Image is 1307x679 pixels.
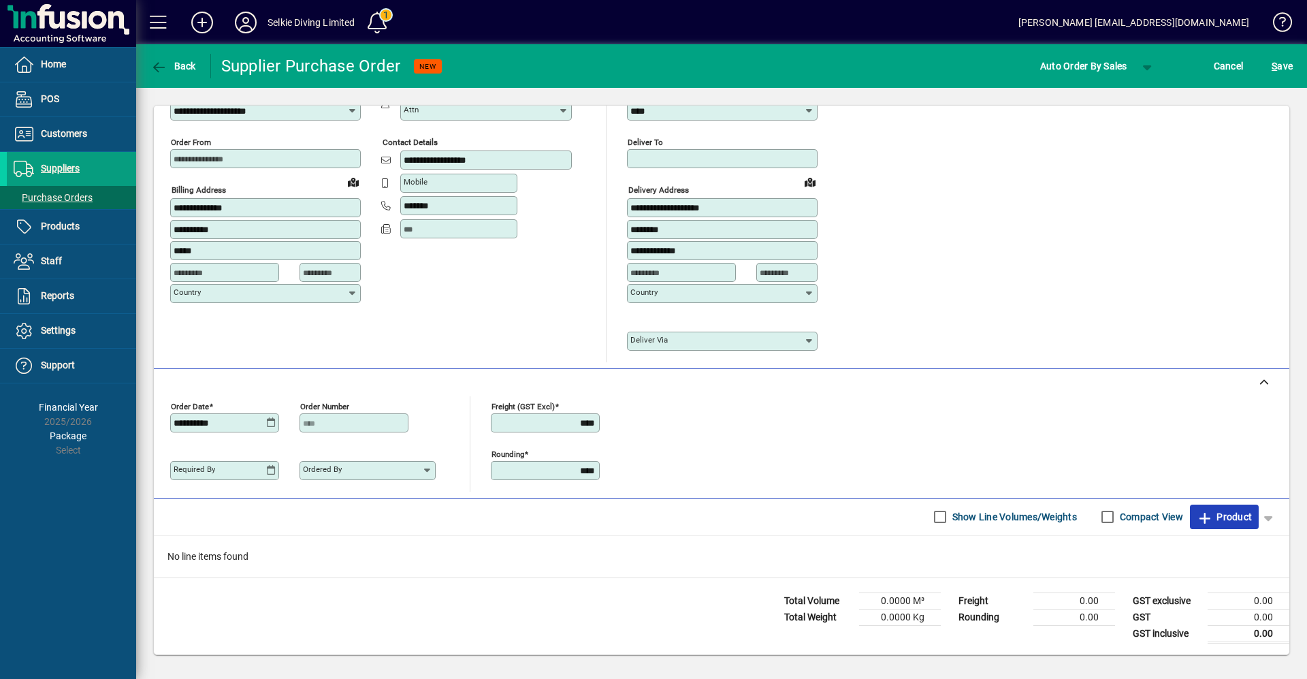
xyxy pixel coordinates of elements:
[7,244,136,279] a: Staff
[404,105,419,114] mat-label: Attn
[41,325,76,336] span: Settings
[1033,54,1134,78] button: Auto Order By Sales
[630,287,658,297] mat-label: Country
[14,192,93,203] span: Purchase Orders
[630,335,668,345] mat-label: Deliver via
[1040,55,1127,77] span: Auto Order By Sales
[7,117,136,151] a: Customers
[41,59,66,69] span: Home
[221,55,401,77] div: Supplier Purchase Order
[1208,625,1289,642] td: 0.00
[1117,510,1183,524] label: Compact View
[171,138,211,147] mat-label: Order from
[41,128,87,139] span: Customers
[7,349,136,383] a: Support
[7,186,136,209] a: Purchase Orders
[171,401,209,411] mat-label: Order date
[1268,54,1296,78] button: Save
[41,255,62,266] span: Staff
[1272,61,1277,72] span: S
[1190,505,1259,529] button: Product
[7,314,136,348] a: Settings
[1197,506,1252,528] span: Product
[41,360,75,370] span: Support
[154,536,1289,578] div: No line items found
[303,464,342,474] mat-label: Ordered by
[7,210,136,244] a: Products
[7,48,136,82] a: Home
[1126,593,1208,609] td: GST exclusive
[300,401,349,411] mat-label: Order number
[859,593,941,609] td: 0.0000 M³
[859,609,941,625] td: 0.0000 Kg
[491,449,524,458] mat-label: Rounding
[950,510,1077,524] label: Show Line Volumes/Weights
[777,593,859,609] td: Total Volume
[1214,55,1244,77] span: Cancel
[952,609,1033,625] td: Rounding
[1263,3,1290,47] a: Knowledge Base
[1272,55,1293,77] span: ave
[1208,609,1289,625] td: 0.00
[180,10,224,35] button: Add
[1033,593,1115,609] td: 0.00
[777,609,859,625] td: Total Weight
[224,10,268,35] button: Profile
[50,430,86,441] span: Package
[7,279,136,313] a: Reports
[419,62,436,71] span: NEW
[174,287,201,297] mat-label: Country
[41,163,80,174] span: Suppliers
[1126,625,1208,642] td: GST inclusive
[1126,609,1208,625] td: GST
[136,54,211,78] app-page-header-button: Back
[268,12,355,33] div: Selkie Diving Limited
[1018,12,1249,33] div: [PERSON_NAME] [EMAIL_ADDRESS][DOMAIN_NAME]
[1210,54,1247,78] button: Cancel
[39,402,98,413] span: Financial Year
[628,138,663,147] mat-label: Deliver To
[174,464,215,474] mat-label: Required by
[7,82,136,116] a: POS
[1033,609,1115,625] td: 0.00
[41,221,80,232] span: Products
[147,54,199,78] button: Back
[491,401,555,411] mat-label: Freight (GST excl)
[342,171,364,193] a: View on map
[150,61,196,72] span: Back
[952,593,1033,609] td: Freight
[41,290,74,301] span: Reports
[799,171,821,193] a: View on map
[41,93,59,104] span: POS
[404,177,427,187] mat-label: Mobile
[1208,593,1289,609] td: 0.00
